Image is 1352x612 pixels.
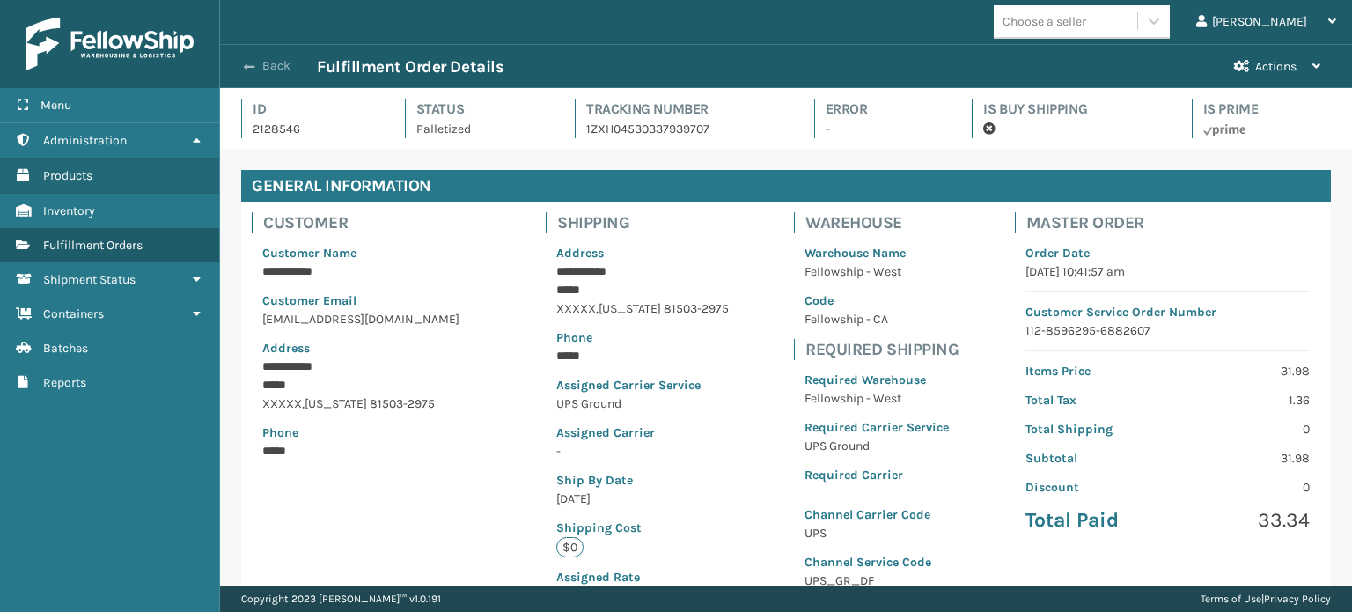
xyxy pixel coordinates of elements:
[805,524,949,542] p: UPS
[1025,478,1157,497] p: Discount
[416,120,544,138] p: Palletized
[26,18,194,70] img: logo
[43,341,88,356] span: Batches
[1178,420,1310,439] p: 0
[1025,507,1157,534] p: Total Paid
[1025,391,1157,409] p: Total Tax
[1178,449,1310,468] p: 31.98
[416,99,544,120] h4: Status
[556,568,729,586] p: Assigned Rate
[253,99,373,120] h4: Id
[1178,478,1310,497] p: 0
[805,244,949,262] p: Warehouse Name
[43,272,136,287] span: Shipment Status
[1178,391,1310,409] p: 1.36
[586,120,783,138] p: 1ZXH04530337939707
[43,238,143,253] span: Fulfillment Orders
[983,99,1160,120] h4: Is Buy Shipping
[556,442,729,461] p: -
[236,58,317,74] button: Back
[805,212,959,233] h4: Warehouse
[1025,420,1157,439] p: Total Shipping
[805,466,949,484] p: Required Carrier
[805,571,949,590] p: UPS_GR_DF
[262,396,302,411] span: XXXXX
[43,133,127,148] span: Administration
[1201,593,1261,605] a: Terms of Use
[370,396,435,411] span: 81503-2975
[302,396,305,411] span: ,
[556,246,604,261] span: Address
[305,396,367,411] span: [US_STATE]
[40,98,71,113] span: Menu
[262,341,310,356] span: Address
[805,505,949,524] p: Channel Carrier Code
[1025,262,1310,281] p: [DATE] 10:41:57 am
[805,339,959,360] h4: Required Shipping
[556,328,729,347] p: Phone
[262,424,481,442] p: Phone
[556,490,729,508] p: [DATE]
[1025,303,1310,321] p: Customer Service Order Number
[556,471,729,490] p: Ship By Date
[556,537,584,557] p: $0
[241,170,1331,202] h4: General Information
[1025,362,1157,380] p: Items Price
[556,301,596,316] span: XXXXX
[262,291,481,310] p: Customer Email
[556,424,729,442] p: Assigned Carrier
[1178,507,1310,534] p: 33.34
[43,306,104,321] span: Containers
[1025,449,1157,468] p: Subtotal
[586,99,783,120] h4: Tracking Number
[805,389,949,408] p: Fellowship - West
[599,301,661,316] span: [US_STATE]
[557,212,739,233] h4: Shipping
[826,120,941,138] p: -
[805,371,949,389] p: Required Warehouse
[556,376,729,394] p: Assigned Carrier Service
[253,120,373,138] p: 2128546
[1218,45,1336,88] button: Actions
[805,437,949,455] p: UPS Ground
[1201,586,1331,612] div: |
[596,301,599,316] span: ,
[262,310,481,328] p: [EMAIL_ADDRESS][DOMAIN_NAME]
[1026,212,1320,233] h4: Master Order
[317,56,503,77] h3: Fulfillment Order Details
[1264,593,1331,605] a: Privacy Policy
[1203,99,1331,120] h4: Is Prime
[1178,362,1310,380] p: 31.98
[556,394,729,413] p: UPS Ground
[43,203,95,218] span: Inventory
[805,418,949,437] p: Required Carrier Service
[556,519,729,537] p: Shipping Cost
[805,291,949,310] p: Code
[805,553,949,571] p: Channel Service Code
[43,375,86,390] span: Reports
[1003,12,1086,31] div: Choose a seller
[43,168,92,183] span: Products
[805,310,949,328] p: Fellowship - CA
[263,212,491,233] h4: Customer
[1255,59,1297,74] span: Actions
[262,244,481,262] p: Customer Name
[805,262,949,281] p: Fellowship - West
[241,586,441,612] p: Copyright 2023 [PERSON_NAME]™ v 1.0.191
[1025,321,1310,340] p: 112-8596295-6882607
[664,301,729,316] span: 81503-2975
[1025,244,1310,262] p: Order Date
[826,99,941,120] h4: Error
